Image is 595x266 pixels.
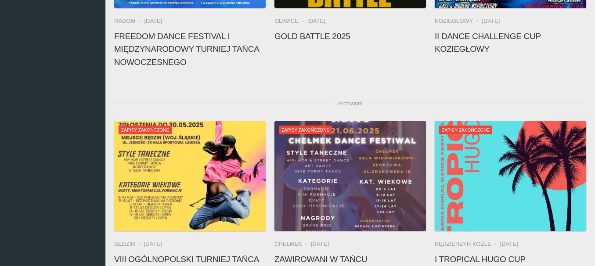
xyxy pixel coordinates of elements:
li: [DATE] [144,17,162,25]
img: Zawirowani w tańcu [274,121,426,231]
span: Zapisy zakończone [279,126,332,134]
li: Kędzierzyn Koźle [435,240,500,248]
li: Radom [114,17,144,25]
img: I Tropical Hugo Cup [435,121,586,231]
a: I Tropical Hugo CupZapisy zakończone [435,121,586,231]
h4: I Tropical Hugo Cup [435,253,586,266]
li: [DATE] [482,17,500,25]
li: Gliwice [274,17,307,25]
h4: Zawirowani w tańcu [274,253,426,266]
li: [DATE] [311,240,329,248]
span: Archiwum [331,95,370,112]
a: VIII Ogólnopolski Turniej Tańca Nowoczesnego AKCENT CUPZapisy zakończone [114,121,266,231]
img: VIII Ogólnopolski Turniej Tańca Nowoczesnego AKCENT CUP [114,121,266,231]
h4: Gold Battle 2025 [274,30,426,43]
h4: II Dance Challenge Cup KOZIEGŁOWY [435,30,586,55]
li: [DATE] [144,240,162,248]
h4: FREEDOM DANCE FESTIVAL I Międzynarodowy Turniej Tańca Nowoczesnego [114,30,266,68]
a: Zawirowani w tańcu Zapisy zakończone [274,121,426,231]
li: Chełmek [274,240,311,248]
span: Zapisy zakończone [119,126,172,134]
li: Będzin [114,240,144,248]
span: Zapisy zakończone [439,126,492,134]
li: [DATE] [500,240,518,248]
li: [DATE] [307,17,325,25]
li: Koziegłowy [435,17,482,25]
